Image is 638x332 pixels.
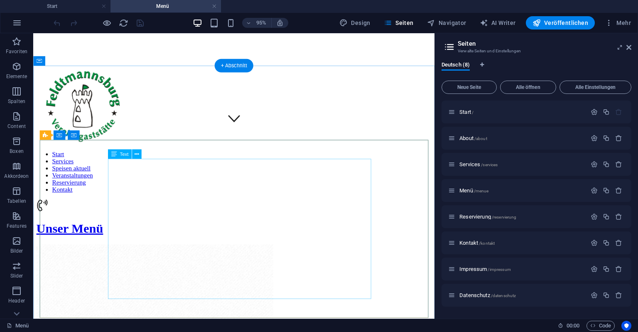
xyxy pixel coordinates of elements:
div: Die Startseite kann nicht gelöscht werden [615,108,622,116]
p: Favoriten [6,48,27,55]
span: /reservierung [492,215,517,219]
button: Usercentrics [621,321,631,331]
div: Entfernen [615,239,622,246]
div: Duplizieren [603,187,610,194]
div: Einstellungen [591,239,598,246]
span: Mehr [605,19,631,27]
p: Bilder [10,248,23,254]
i: Bei Größenänderung Zoomstufe automatisch an das gewählte Gerät anpassen. [276,19,284,27]
span: Klick, um Seite zu öffnen [459,187,488,194]
div: Entfernen [615,187,622,194]
button: Navigator [424,16,470,30]
div: Duplizieren [603,108,610,116]
button: Klicke hier, um den Vorschau-Modus zu verlassen [102,18,112,28]
a: Klick, um Auswahl aufzuheben. Doppelklick öffnet Seitenverwaltung [7,321,29,331]
span: Navigator [427,19,466,27]
span: AI Writer [480,19,516,27]
button: 95% [242,18,272,28]
span: Deutsch (8) [442,60,470,71]
span: Seiten [384,19,414,27]
div: Einstellungen [591,161,598,168]
button: Alle Einstellungen [559,81,631,94]
div: Entfernen [615,266,622,273]
div: Entfernen [615,135,622,142]
i: Seite neu laden [119,18,128,28]
button: Alle öffnen [500,81,556,94]
button: Veröffentlichen [526,16,595,30]
span: Klick, um Seite zu öffnen [459,109,474,115]
div: Reservierung/reservierung [457,214,586,219]
span: /datenschutz [491,293,516,298]
div: Services/services [457,162,586,167]
span: /kontakt [479,241,495,246]
p: Content [7,123,26,130]
div: Impressum/impressum [457,266,586,272]
span: Text [120,152,128,156]
div: Einstellungen [591,135,598,142]
div: Entfernen [615,213,622,220]
p: Header [8,298,25,304]
span: 00 00 [567,321,579,331]
div: Menü/menue [457,188,586,193]
span: Klick, um Seite zu öffnen [459,135,487,141]
span: /impressum [488,267,510,272]
p: Elemente [6,73,27,80]
span: Veröffentlichen [532,19,588,27]
div: + Abschnitt [215,59,253,72]
span: Klick, um Seite zu öffnen [459,266,511,272]
button: Code [586,321,615,331]
div: Duplizieren [603,292,610,299]
h4: Menü [110,2,221,11]
div: Design (Strg+Alt+Y) [336,16,374,30]
div: Einstellungen [591,213,598,220]
div: Sprachen-Tabs [442,61,631,77]
button: Mehr [601,16,634,30]
span: Klick, um Seite zu öffnen [459,292,516,298]
h6: 95% [255,18,268,28]
div: Einstellungen [591,292,598,299]
p: Spalten [8,98,25,105]
span: Klick, um Seite zu öffnen [459,240,495,246]
span: Code [590,321,611,331]
div: Kontakt/kontakt [457,240,586,246]
p: Features [7,223,27,229]
h6: Session-Zeit [558,321,580,331]
span: Alle Einstellungen [563,85,628,90]
h2: Seiten [458,40,631,47]
button: Design [336,16,374,30]
div: Duplizieren [603,161,610,168]
div: Entfernen [615,292,622,299]
div: Duplizieren [603,239,610,246]
span: /services [481,162,498,167]
p: Slider [10,273,23,279]
p: Akkordeon [4,173,29,180]
span: /menue [474,189,489,193]
div: Start/ [457,109,586,115]
h3: Verwalte Seiten und Einstellungen [458,47,615,55]
span: Design [339,19,371,27]
div: Einstellungen [591,266,598,273]
span: Alle öffnen [504,85,552,90]
button: reload [118,18,128,28]
div: Einstellungen [591,187,598,194]
p: Tabellen [7,198,26,204]
div: Einstellungen [591,108,598,116]
div: Duplizieren [603,266,610,273]
span: Klick, um Seite zu öffnen [459,214,516,220]
div: Datenschutz/datenschutz [457,293,586,298]
div: Duplizieren [603,135,610,142]
p: Boxen [10,148,24,155]
button: Neue Seite [442,81,497,94]
span: /about [474,136,487,141]
button: AI Writer [476,16,519,30]
div: Entfernen [615,161,622,168]
div: Duplizieren [603,213,610,220]
button: Seiten [380,16,417,30]
span: Neue Seite [445,85,493,90]
div: About/about [457,135,586,141]
span: : [572,322,574,329]
span: Klick, um Seite zu öffnen [459,161,498,167]
span: / [472,110,474,115]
